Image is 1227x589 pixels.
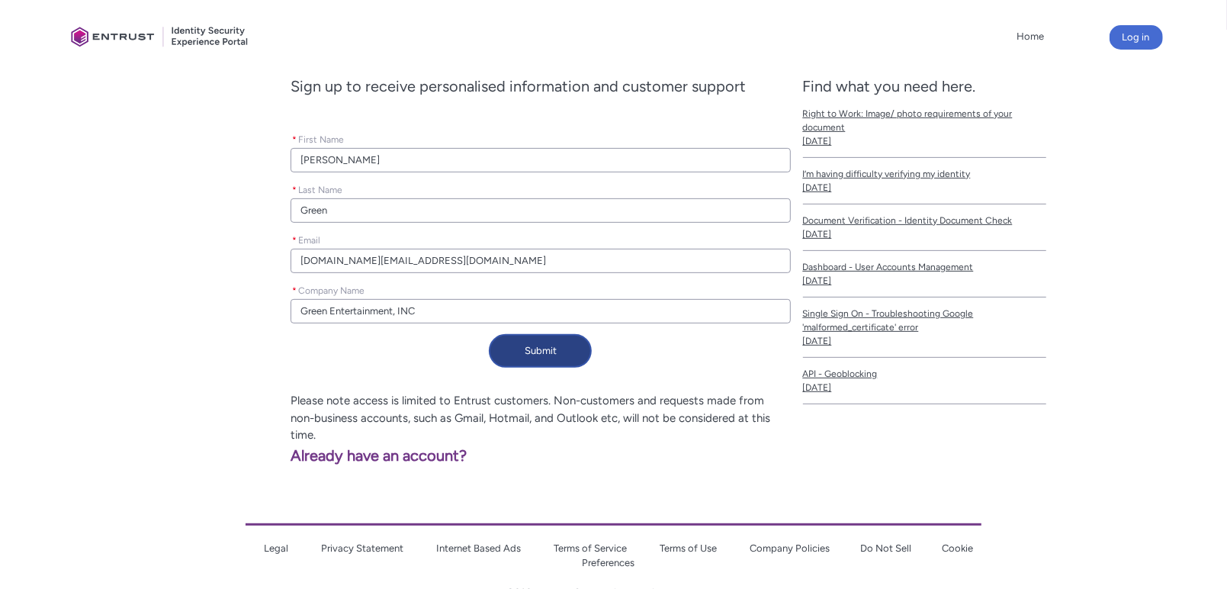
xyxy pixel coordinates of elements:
[321,542,403,554] a: Privacy Statement
[750,542,830,554] a: Company Policies
[291,180,349,197] label: Last Name
[1110,25,1163,50] button: Log in
[292,185,297,195] abbr: required
[77,446,467,465] a: Already have an account?
[803,167,1046,181] span: I’m having difficulty verifying my identity
[803,214,1046,227] span: Document Verification - Identity Document Check
[292,235,297,246] abbr: required
[803,98,1046,158] a: Right to Work: Image/ photo requirements of your document[DATE]
[803,136,832,146] lightning-formatted-date-time: [DATE]
[292,285,297,296] abbr: required
[803,307,1046,334] span: Single Sign On - Troubleshooting Google 'malformed_certificate' error
[264,542,288,554] a: Legal
[803,336,832,346] lightning-formatted-date-time: [DATE]
[291,75,790,98] span: Sign up to receive personalised information and customer support
[1013,25,1049,48] a: Home
[803,204,1046,251] a: Document Verification - Identity Document Check[DATE]
[436,542,521,554] a: Internet Based Ads
[489,334,592,368] button: Submit
[803,77,976,95] span: Find what you need here.
[803,182,832,193] lightning-formatted-date-time: [DATE]
[291,230,326,247] label: Email
[554,542,627,554] a: Terms of Service
[291,281,371,298] label: Company Name
[803,382,832,393] lightning-formatted-date-time: [DATE]
[803,260,1046,274] span: Dashboard - User Accounts Management
[803,275,832,286] lightning-formatted-date-time: [DATE]
[77,392,791,444] p: Please note access is limited to Entrust customers. Non-customers and requests made from non-busi...
[292,134,297,145] abbr: required
[291,130,350,146] label: First Name
[803,229,832,240] lightning-formatted-date-time: [DATE]
[803,367,1046,381] span: API - Geoblocking
[803,251,1046,298] a: Dashboard - User Accounts Management[DATE]
[660,542,717,554] a: Terms of Use
[803,158,1046,204] a: I’m having difficulty verifying my identity[DATE]
[803,358,1046,404] a: API - Geoblocking[DATE]
[803,298,1046,358] a: Single Sign On - Troubleshooting Google 'malformed_certificate' error[DATE]
[803,107,1046,134] span: Right to Work: Image/ photo requirements of your document
[860,542,911,554] a: Do Not Sell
